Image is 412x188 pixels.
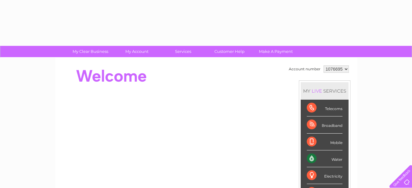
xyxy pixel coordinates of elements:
[307,100,342,116] div: Telecoms
[65,46,116,57] a: My Clear Business
[307,134,342,150] div: Mobile
[158,46,208,57] a: Services
[112,46,162,57] a: My Account
[204,46,255,57] a: Customer Help
[287,64,322,74] td: Account number
[310,88,323,94] div: LIVE
[301,82,349,100] div: MY SERVICES
[307,167,342,184] div: Electricity
[307,150,342,167] div: Water
[307,116,342,133] div: Broadband
[251,46,301,57] a: Make A Payment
